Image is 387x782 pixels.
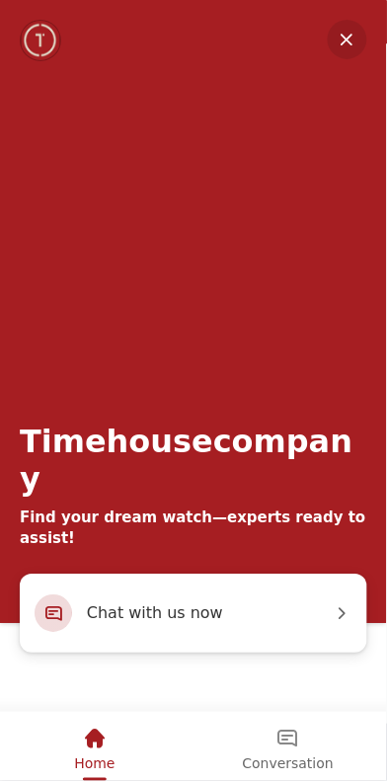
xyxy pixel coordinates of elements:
[87,601,333,627] span: Chat with us now
[20,575,367,654] div: Chat with us now
[243,756,334,772] span: Conversation
[20,424,367,499] div: Timehousecompany
[22,21,60,60] img: Company logo
[328,20,367,59] em: Minimize
[74,756,115,772] span: Home
[2,713,188,779] div: Home
[20,508,367,550] div: Find your dream watch—experts ready to assist!
[192,713,385,779] div: Conversation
